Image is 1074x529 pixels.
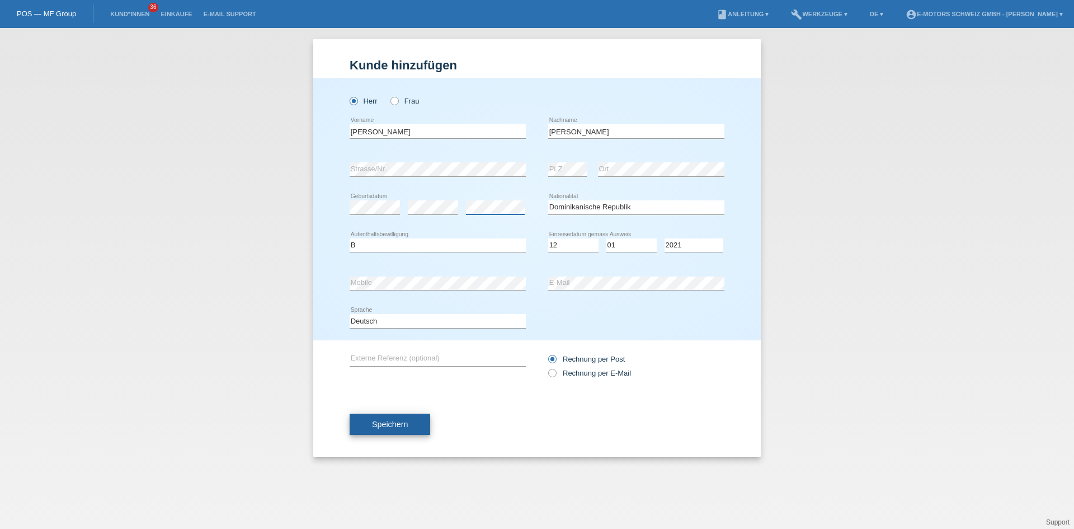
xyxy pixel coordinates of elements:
a: buildWerkzeuge ▾ [785,11,853,17]
span: Speichern [372,420,408,429]
a: Support [1046,518,1070,526]
i: build [791,9,802,20]
label: Rechnung per Post [548,355,625,363]
h1: Kunde hinzufügen [350,58,724,72]
label: Frau [390,97,419,105]
a: POS — MF Group [17,10,76,18]
a: Einkäufe [155,11,197,17]
input: Rechnung per Post [548,355,555,369]
label: Rechnung per E-Mail [548,369,631,377]
i: book [717,9,728,20]
input: Herr [350,97,357,104]
a: account_circleE-Motors Schweiz GmbH - [PERSON_NAME] ▾ [900,11,1068,17]
input: Rechnung per E-Mail [548,369,555,383]
label: Herr [350,97,378,105]
span: 36 [148,3,158,12]
i: account_circle [906,9,917,20]
a: bookAnleitung ▾ [711,11,774,17]
input: Frau [390,97,398,104]
button: Speichern [350,414,430,435]
a: E-Mail Support [198,11,262,17]
a: DE ▾ [864,11,889,17]
a: Kund*innen [105,11,155,17]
